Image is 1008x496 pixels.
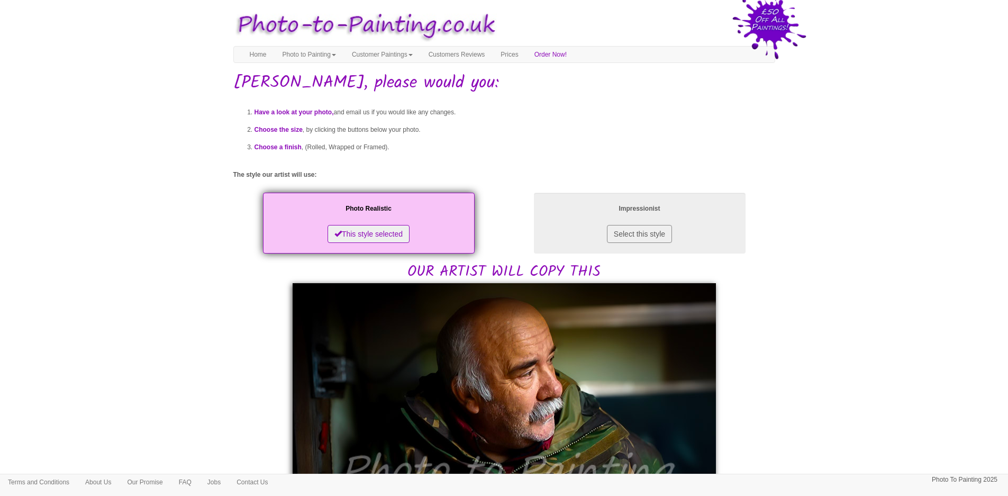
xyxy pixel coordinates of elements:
span: Choose the size [255,126,303,133]
p: Photo To Painting 2025 [932,474,997,485]
a: Customer Paintings [344,47,421,62]
span: Choose a finish [255,143,302,151]
button: This style selected [328,225,410,243]
p: Photo Realistic [274,203,464,214]
p: Impressionist [544,203,735,214]
a: Our Promise [119,474,170,490]
h1: [PERSON_NAME], please would you: [233,74,775,92]
a: Photo to Painting [275,47,344,62]
a: Customers Reviews [421,47,493,62]
h2: OUR ARTIST WILL COPY THIS [233,190,775,281]
li: , by clicking the buttons below your photo. [255,121,775,139]
a: Contact Us [229,474,276,490]
img: Photo to Painting [228,5,499,46]
a: Home [242,47,275,62]
span: Have a look at your photo, [255,109,334,116]
label: The style our artist will use: [233,170,317,179]
li: , (Rolled, Wrapped or Framed). [255,139,775,156]
a: Prices [493,47,526,62]
a: Jobs [199,474,229,490]
button: Select this style [607,225,672,243]
li: and email us if you would like any changes. [255,104,775,121]
a: About Us [77,474,119,490]
a: Order Now! [526,47,575,62]
a: FAQ [171,474,199,490]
